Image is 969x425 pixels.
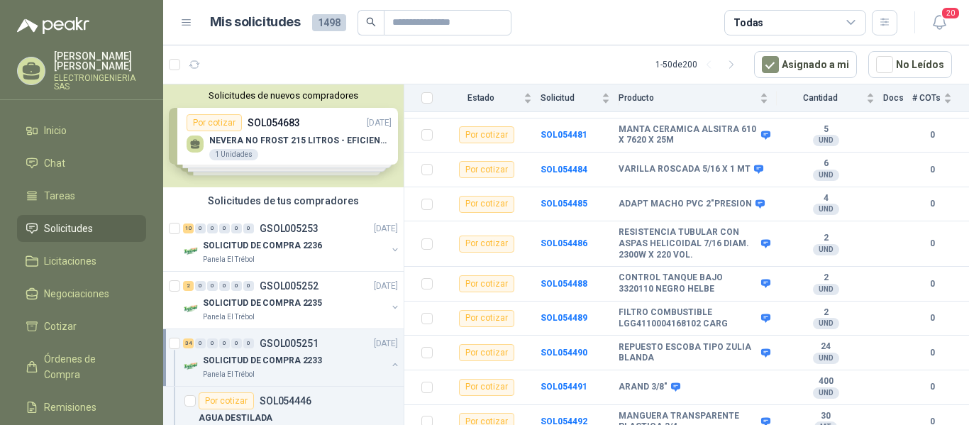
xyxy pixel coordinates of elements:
[541,93,599,103] span: Solicitud
[655,53,743,76] div: 1 - 50 de 200
[195,223,206,233] div: 0
[541,279,587,289] b: SOL054488
[777,376,875,387] b: 400
[17,394,146,421] a: Remisiones
[883,84,912,112] th: Docs
[912,237,952,250] b: 0
[459,236,514,253] div: Por cotizar
[44,319,77,334] span: Cotizar
[912,93,941,103] span: # COTs
[169,90,398,101] button: Solicitudes de nuevos compradores
[17,280,146,307] a: Negociaciones
[459,161,514,178] div: Por cotizar
[374,280,398,293] p: [DATE]
[813,284,839,295] div: UND
[312,14,346,31] span: 1498
[813,353,839,364] div: UND
[619,382,668,393] b: ARAND 3/8"
[541,348,587,358] a: SOL054490
[541,130,587,140] a: SOL054481
[219,281,230,291] div: 0
[203,297,322,310] p: SOLICITUD DE COMPRA 2235
[203,354,322,368] p: SOLICITUD DE COMPRA 2233
[210,12,301,33] h1: Mis solicitudes
[243,338,254,348] div: 0
[44,351,133,382] span: Órdenes de Compra
[441,84,541,112] th: Estado
[183,338,194,348] div: 34
[183,335,401,380] a: 34 0 0 0 0 0 GSOL005251[DATE] Company LogoSOLICITUD DE COMPRA 2233Panela El Trébol
[459,126,514,143] div: Por cotizar
[813,170,839,181] div: UND
[243,223,254,233] div: 0
[459,344,514,361] div: Por cotizar
[777,158,875,170] b: 6
[541,382,587,392] a: SOL054491
[777,272,875,284] b: 2
[183,281,194,291] div: 2
[619,84,777,112] th: Producto
[813,387,839,399] div: UND
[541,165,587,175] a: SOL054484
[260,338,319,348] p: GSOL005251
[207,223,218,233] div: 0
[44,221,93,236] span: Solicitudes
[183,277,401,323] a: 2 0 0 0 0 0 GSOL005252[DATE] Company LogoSOLICITUD DE COMPRA 2235Panela El Trébol
[183,243,200,260] img: Company Logo
[199,392,254,409] div: Por cotizar
[813,204,839,215] div: UND
[203,311,255,323] p: Panela El Trébol
[207,281,218,291] div: 0
[912,346,952,360] b: 0
[219,223,230,233] div: 0
[54,74,146,91] p: ELECTROINGENIERIA SAS
[459,310,514,327] div: Por cotizar
[813,135,839,146] div: UND
[199,412,272,425] p: AGUA DESTILADA
[777,84,883,112] th: Cantidad
[366,17,376,27] span: search
[54,51,146,71] p: [PERSON_NAME] [PERSON_NAME]
[912,311,952,325] b: 0
[203,254,255,265] p: Panela El Trébol
[374,222,398,236] p: [DATE]
[183,358,200,375] img: Company Logo
[912,84,969,112] th: # COTs
[44,123,67,138] span: Inicio
[163,84,404,187] div: Solicitudes de nuevos compradoresPor cotizarSOL054683[DATE] NEVERA NO FROST 215 LITROS - EFICIENC...
[541,199,587,209] a: SOL054485
[44,188,75,204] span: Tareas
[231,281,242,291] div: 0
[374,337,398,351] p: [DATE]
[777,124,875,136] b: 5
[17,17,89,34] img: Logo peakr
[912,197,952,211] b: 0
[813,318,839,329] div: UND
[541,313,587,323] a: SOL054489
[207,338,218,348] div: 0
[619,124,758,146] b: MANTA CERAMICA ALSITRA 610 X 7620 X 25M
[541,84,619,112] th: Solicitud
[777,341,875,353] b: 24
[541,238,587,248] b: SOL054486
[777,193,875,204] b: 4
[619,93,757,103] span: Producto
[777,411,875,422] b: 30
[260,396,311,406] p: SOL054446
[44,399,96,415] span: Remisiones
[777,307,875,319] b: 2
[912,277,952,291] b: 0
[912,163,952,177] b: 0
[17,248,146,275] a: Licitaciones
[777,93,863,103] span: Cantidad
[459,275,514,292] div: Por cotizar
[183,223,194,233] div: 10
[619,342,758,364] b: REPUESTO ESCOBA TIPO ZULIA BLANDA
[195,338,206,348] div: 0
[619,272,758,294] b: CONTROL TANQUE BAJO 3320110 NEGRO HELBE
[459,379,514,396] div: Por cotizar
